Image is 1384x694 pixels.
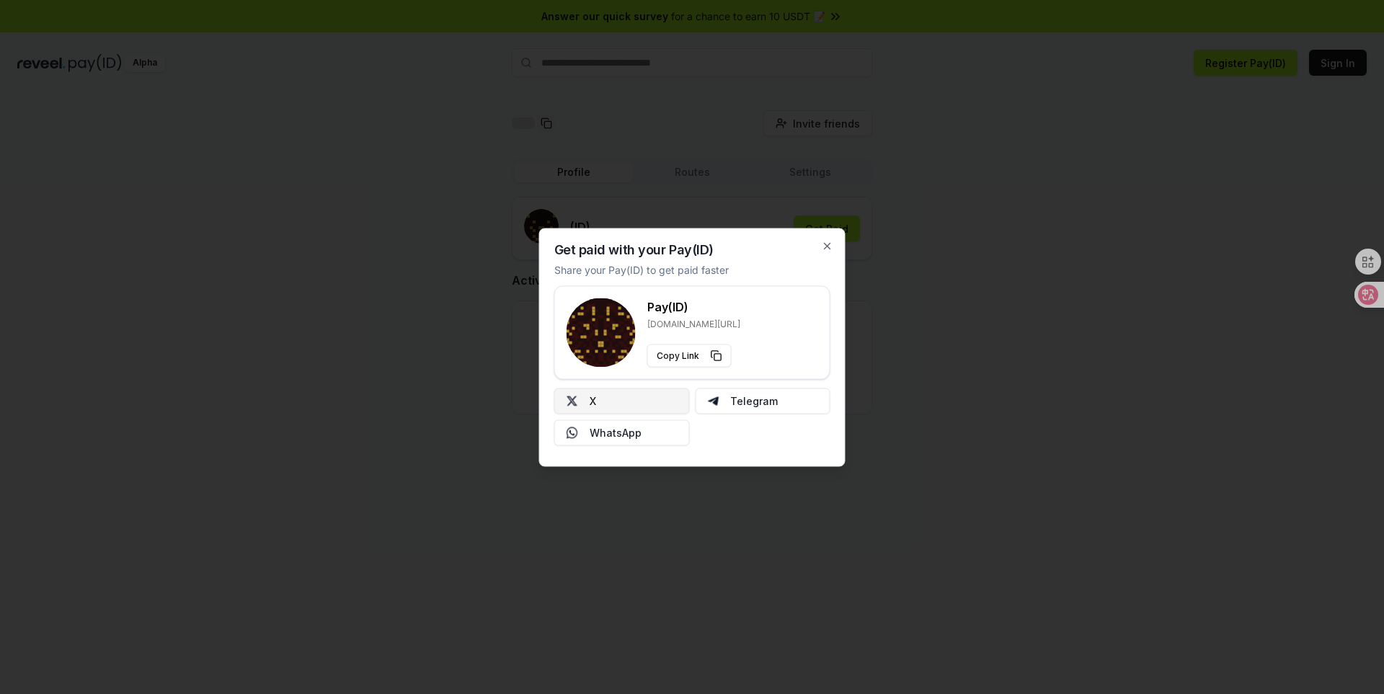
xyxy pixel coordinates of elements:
p: [DOMAIN_NAME][URL] [647,318,740,329]
img: X [567,395,578,406]
img: Whatsapp [567,427,578,438]
h2: Get paid with your Pay(ID) [554,243,714,256]
button: WhatsApp [554,419,690,445]
button: Copy Link [647,344,732,367]
p: Share your Pay(ID) to get paid faster [554,262,729,277]
h3: Pay(ID) [647,298,740,315]
button: X [554,388,690,414]
img: Telegram [707,395,719,406]
button: Telegram [695,388,830,414]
